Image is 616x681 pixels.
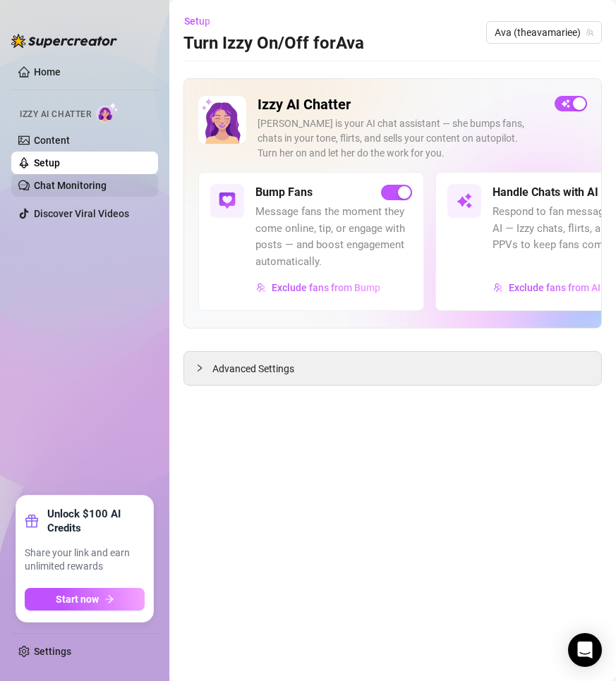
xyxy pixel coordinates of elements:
img: logo-BBDzfeDw.svg [11,34,117,48]
a: Settings [34,646,71,657]
span: Exclude fans from Bump [272,282,380,293]
span: Start now [56,594,99,605]
span: Ava (theavamariee) [495,22,593,43]
img: svg%3e [456,192,473,209]
h3: Turn Izzy On/Off for Ava [183,32,364,55]
h5: Bump Fans [255,184,313,201]
img: AI Chatter [97,102,119,123]
h5: Handle Chats with AI [493,184,598,201]
span: team [586,28,594,37]
span: arrow-right [104,594,114,604]
span: Setup [184,16,210,27]
button: Start nowarrow-right [25,588,145,611]
span: Share your link and earn unlimited rewards [25,546,145,574]
span: Izzy AI Chatter [20,108,91,121]
a: Setup [34,157,60,168]
div: [PERSON_NAME] is your AI chat assistant — she bumps fans, chats in your tone, flirts, and sells y... [258,116,543,161]
img: svg%3e [219,192,236,209]
a: Discover Viral Videos [34,208,129,219]
button: Setup [183,10,222,32]
span: collapsed [195,364,204,372]
span: gift [25,514,39,528]
h2: Izzy AI Chatter [258,96,543,114]
div: Open Intercom Messenger [568,633,602,667]
a: Home [34,66,61,78]
button: Exclude fans from Bump [255,276,381,299]
a: Chat Monitoring [34,180,107,191]
strong: Unlock $100 AI Credits [47,507,145,535]
span: Advanced Settings [212,361,294,376]
img: svg%3e [493,283,503,293]
img: Izzy AI Chatter [198,96,246,144]
div: collapsed [195,360,212,376]
a: Content [34,135,70,146]
span: Message fans the moment they come online, tip, or engage with posts — and boost engagement automa... [255,204,412,270]
img: svg%3e [256,283,266,293]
